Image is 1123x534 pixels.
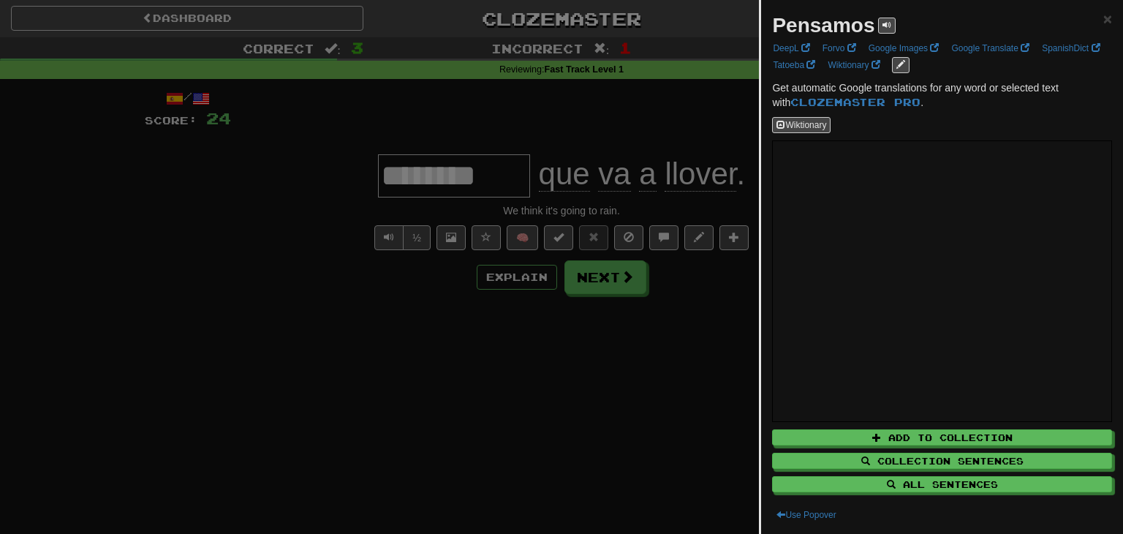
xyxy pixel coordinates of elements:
[772,14,874,37] strong: Pensamos
[1037,40,1104,56] a: SpanishDict
[768,57,820,73] a: Tatoeba
[768,40,814,56] a: DeepL
[947,40,1034,56] a: Google Translate
[772,80,1112,110] p: Get automatic Google translations for any word or selected text with .
[892,57,910,73] button: edit links
[772,507,840,523] button: Use Popover
[772,453,1112,469] button: Collection Sentences
[772,117,831,133] button: Wiktionary
[1103,10,1112,27] span: ×
[818,40,861,56] a: Forvo
[790,96,920,108] a: Clozemaster Pro
[772,476,1112,492] button: All Sentences
[1103,11,1112,26] button: Close
[864,40,944,56] a: Google Images
[823,57,884,73] a: Wiktionary
[772,429,1112,445] button: Add to Collection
